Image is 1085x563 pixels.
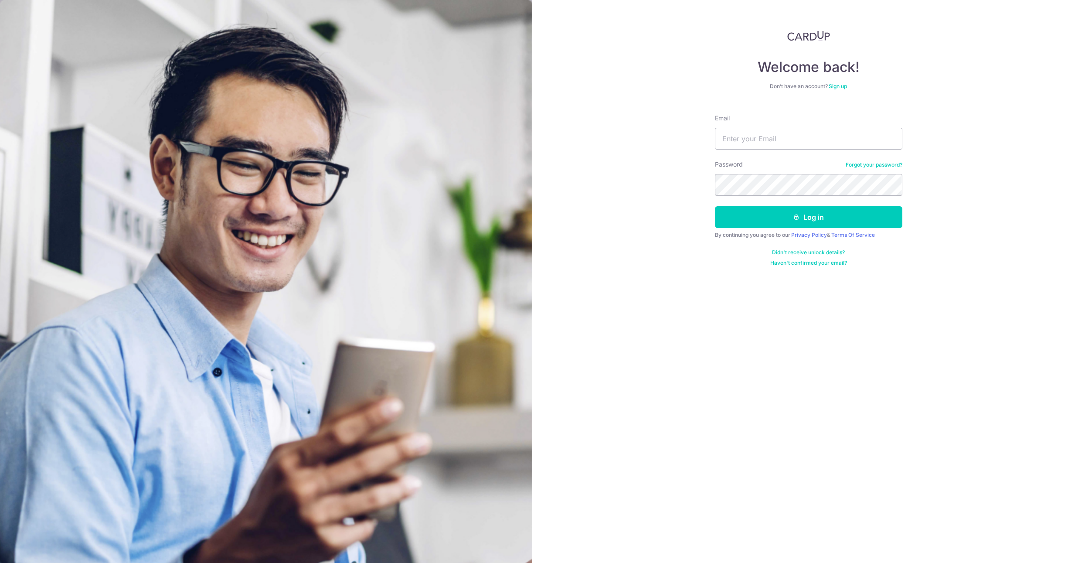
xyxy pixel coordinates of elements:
label: Email [715,114,730,123]
h4: Welcome back! [715,58,902,76]
a: Didn't receive unlock details? [772,249,845,256]
label: Password [715,160,743,169]
a: Forgot your password? [846,161,902,168]
div: Don’t have an account? [715,83,902,90]
a: Sign up [829,83,847,89]
a: Privacy Policy [791,232,827,238]
img: CardUp Logo [787,31,830,41]
div: By continuing you agree to our & [715,232,902,239]
a: Haven't confirmed your email? [770,259,847,266]
a: Terms Of Service [831,232,875,238]
input: Enter your Email [715,128,902,150]
button: Log in [715,206,902,228]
